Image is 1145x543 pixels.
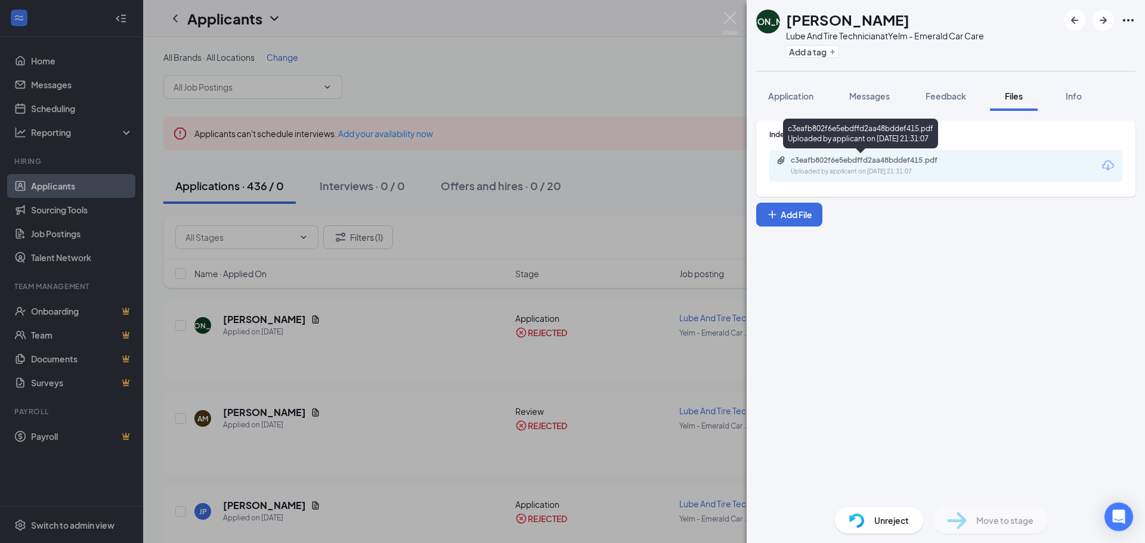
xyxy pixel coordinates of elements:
svg: ArrowLeftNew [1067,13,1082,27]
svg: Download [1101,159,1115,173]
span: Feedback [926,91,966,101]
svg: ArrowRight [1096,13,1110,27]
a: Paperclipc3eafb802f6e5ebdffd2aa48bddef415.pdfUploaded by applicant on [DATE] 21:31:07 [776,156,970,176]
div: Indeed Resume [769,129,1122,139]
svg: Plus [829,48,836,55]
button: Add FilePlus [756,203,822,226]
div: Lube And Tire Technician at Yelm - Emerald Car Care [786,30,984,42]
span: Messages [849,91,890,101]
div: Uploaded by applicant on [DATE] 21:31:07 [791,167,970,176]
svg: Ellipses [1121,13,1135,27]
span: Unreject [874,514,909,527]
button: ArrowLeftNew [1064,10,1085,31]
span: Info [1066,91,1082,101]
svg: Paperclip [776,156,786,165]
h1: [PERSON_NAME] [786,10,909,30]
button: ArrowRight [1093,10,1114,31]
svg: Plus [766,209,778,221]
button: PlusAdd a tag [786,45,839,58]
div: Open Intercom Messenger [1104,502,1133,531]
span: Move to stage [976,514,1033,527]
div: c3eafb802f6e5ebdffd2aa48bddef415.pdf [791,156,958,165]
div: [PERSON_NAME] [734,15,803,27]
span: Files [1005,91,1023,101]
div: c3eafb802f6e5ebdffd2aa48bddef415.pdf Uploaded by applicant on [DATE] 21:31:07 [783,119,938,148]
span: Application [768,91,813,101]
